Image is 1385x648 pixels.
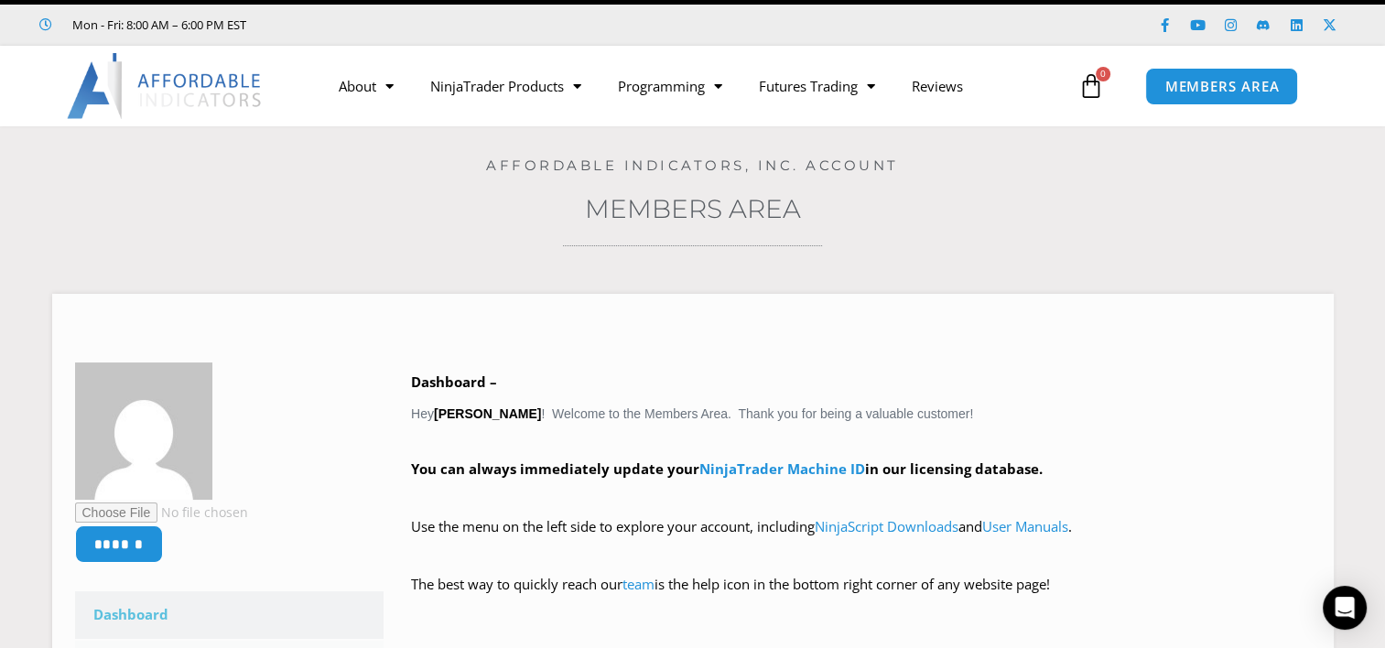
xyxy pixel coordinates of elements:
[622,575,655,593] a: team
[815,517,958,535] a: NinjaScript Downloads
[1145,68,1298,105] a: MEMBERS AREA
[67,53,264,119] img: LogoAI | Affordable Indicators – NinjaTrader
[1323,586,1367,630] div: Open Intercom Messenger
[272,16,546,34] iframe: Customer reviews powered by Trustpilot
[1051,59,1131,113] a: 0
[411,514,1311,566] p: Use the menu on the left side to explore your account, including and .
[411,459,1043,478] strong: You can always immediately update your in our licensing database.
[434,406,541,421] strong: [PERSON_NAME]
[320,65,1074,107] nav: Menu
[486,157,899,174] a: Affordable Indicators, Inc. Account
[585,193,801,224] a: Members Area
[75,362,212,500] img: 69e94b8703f7c2f0b71d9689b921d49a05b817cf12d5009ac2d676ab3a02c84e
[320,65,412,107] a: About
[741,65,893,107] a: Futures Trading
[411,370,1311,623] div: Hey ! Welcome to the Members Area. Thank you for being a valuable customer!
[1164,80,1279,93] span: MEMBERS AREA
[412,65,600,107] a: NinjaTrader Products
[68,14,246,36] span: Mon - Fri: 8:00 AM – 6:00 PM EST
[600,65,741,107] a: Programming
[411,373,497,391] b: Dashboard –
[893,65,981,107] a: Reviews
[982,517,1068,535] a: User Manuals
[411,572,1311,623] p: The best way to quickly reach our is the help icon in the bottom right corner of any website page!
[75,591,384,639] a: Dashboard
[699,459,865,478] a: NinjaTrader Machine ID
[1096,67,1110,81] span: 0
